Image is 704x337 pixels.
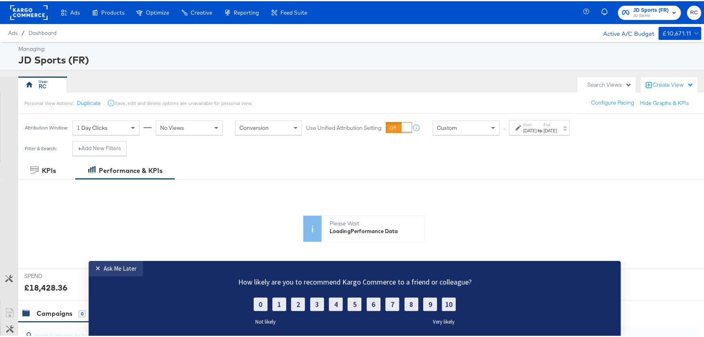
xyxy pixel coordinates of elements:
span: JD Sports (FR) [633,5,669,13]
button: Hide Graphs & KPIs [640,98,689,106]
div: Save, edit and delete options are unavailable for personal view. [115,99,252,105]
strong: to [537,126,543,132]
span: Custom [437,123,457,130]
label: 1 [272,37,286,50]
span: No Views [160,123,184,130]
span: Products [101,8,124,15]
div: Ask Me Later [104,4,137,11]
div: [DATE] [543,126,557,133]
label: 10 [442,37,456,50]
label: 6 [367,37,380,50]
label: Very likely [433,57,461,64]
button: Configure Pacing [585,94,640,109]
span: Optimize [146,8,169,15]
label: 0 [254,37,267,50]
div: Managing: [18,44,699,52]
button: JD Sports (FR)JD Sports [618,4,681,19]
div: Active A/C Budget [595,26,654,38]
span: Creative [191,8,212,15]
span: / [17,28,28,35]
span: JD Sports [633,11,669,18]
a: Dashboard [28,28,56,35]
button: +Add New Filters [72,140,127,155]
span: RC [690,7,698,16]
div: £10,671.11 [663,27,691,37]
button: £10,671.11 [658,26,701,39]
div: KPIs [42,165,56,174]
strong: + [78,143,81,151]
label: End: [543,121,557,126]
div: JD Sports (FR) [18,52,699,66]
label: 7 [385,37,399,50]
span: Reporting [234,8,259,15]
span: Conversion [239,123,269,130]
span: Ads [70,8,80,15]
div: Attribution Window: [24,124,68,129]
button: RC [687,4,701,19]
label: Start: [523,121,537,126]
label: 3 [310,37,324,50]
div: ✕ [95,3,104,11]
div: Filter & Search: [24,144,57,150]
button: Duplicate [77,98,101,106]
label: 4 [329,37,343,50]
span: Ads [8,28,17,35]
div: How likely are you to recommend Kargo Commerce to a friend or colleague? [213,16,497,26]
label: 5 [348,37,361,50]
div: Personal View Actions: [24,99,74,105]
div: Performance & KPIs [99,165,163,174]
div: [DATE] [523,126,537,133]
span: Feed Suite [280,8,307,15]
label: 8 [404,37,418,50]
div: Search Views [587,80,632,88]
span: ↑ [500,127,508,129]
label: Not likely [249,57,276,64]
span: 1 Day Clicks [77,123,108,130]
div: Create View [653,80,693,88]
label: Use Unified Attribution Setting: [306,123,382,131]
label: 2 [291,37,305,50]
label: 9 [423,37,437,50]
div: RC [39,81,46,89]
